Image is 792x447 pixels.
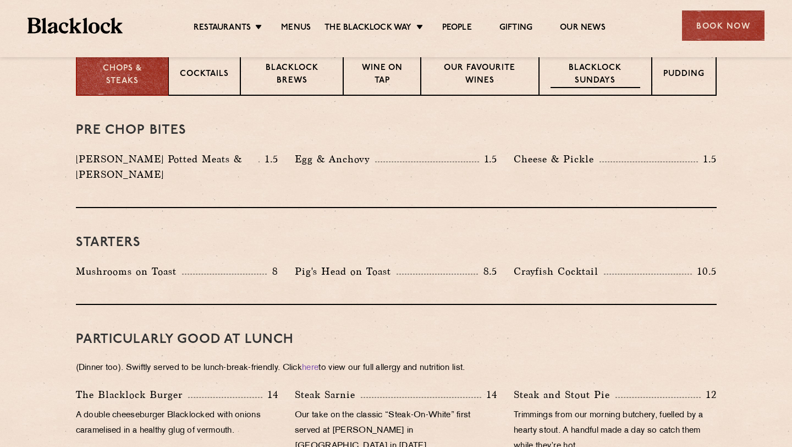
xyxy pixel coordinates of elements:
p: Egg & Anchovy [295,151,375,167]
a: Menus [281,23,311,35]
a: here [302,364,318,372]
p: Cheese & Pickle [514,151,599,167]
p: 14 [481,388,497,402]
a: People [442,23,472,35]
p: Cocktails [180,68,229,82]
p: Crayfish Cocktail [514,264,604,279]
h3: PARTICULARLY GOOD AT LUNCH [76,332,717,347]
p: Chops & Steaks [88,63,157,88]
p: The Blacklock Burger [76,387,188,402]
p: 8.5 [478,264,498,279]
p: Mushrooms on Toast [76,264,182,279]
a: Gifting [499,23,532,35]
h3: Pre Chop Bites [76,123,717,138]
p: Blacklock Sundays [551,62,640,88]
p: A double cheeseburger Blacklocked with onions caramelised in a healthy glug of vermouth. [76,408,278,439]
p: 1.5 [698,152,717,166]
p: (Dinner too). Swiftly served to be lunch-break-friendly. Click to view our full allergy and nutri... [76,361,717,376]
p: 10.5 [692,264,716,279]
a: Restaurants [194,23,251,35]
p: 8 [267,264,278,279]
p: [PERSON_NAME] Potted Meats & [PERSON_NAME] [76,151,259,182]
p: Steak and Stout Pie [514,387,615,402]
a: The Blacklock Way [324,23,411,35]
p: 1.5 [479,152,498,166]
p: Wine on Tap [355,62,409,88]
p: Pig's Head on Toast [295,264,397,279]
img: BL_Textured_Logo-footer-cropped.svg [28,18,123,34]
p: Blacklock Brews [252,62,332,88]
p: Steak Sarnie [295,387,361,402]
p: Pudding [663,68,705,82]
p: 14 [262,388,278,402]
p: 1.5 [260,152,278,166]
h3: Starters [76,236,717,250]
div: Book Now [682,10,765,41]
p: Our favourite wines [432,62,527,88]
a: Our News [560,23,606,35]
p: 12 [701,388,717,402]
